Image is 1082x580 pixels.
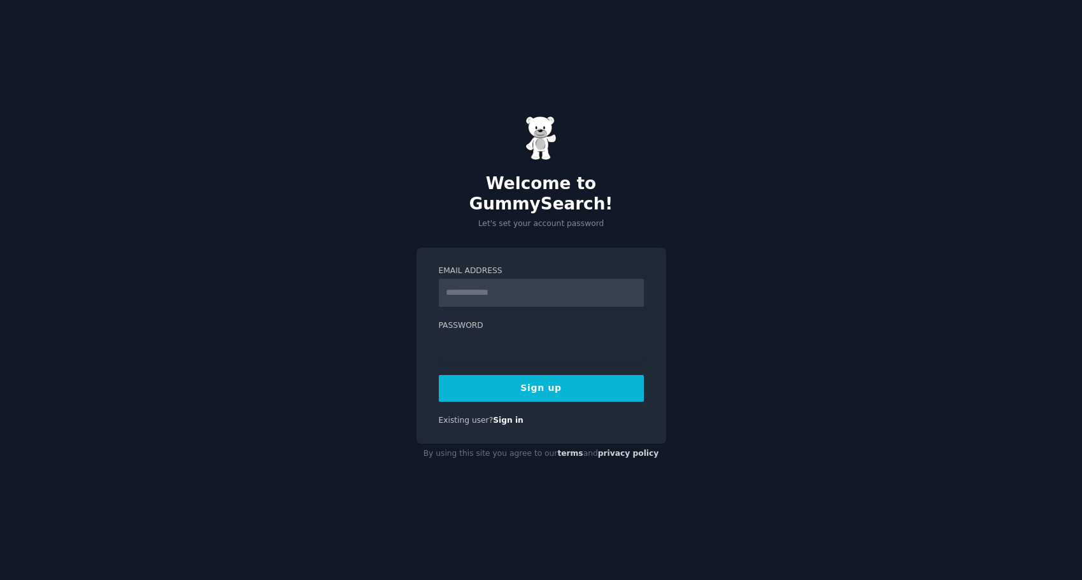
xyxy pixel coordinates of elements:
p: Let's set your account password [416,218,666,230]
a: privacy policy [598,449,659,458]
span: Existing user? [439,416,494,425]
a: terms [557,449,583,458]
label: Email Address [439,265,644,277]
a: Sign in [493,416,523,425]
button: Sign up [439,375,644,402]
img: Gummy Bear [525,116,557,160]
label: Password [439,320,644,332]
div: By using this site you agree to our and [416,444,666,464]
h2: Welcome to GummySearch! [416,174,666,214]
